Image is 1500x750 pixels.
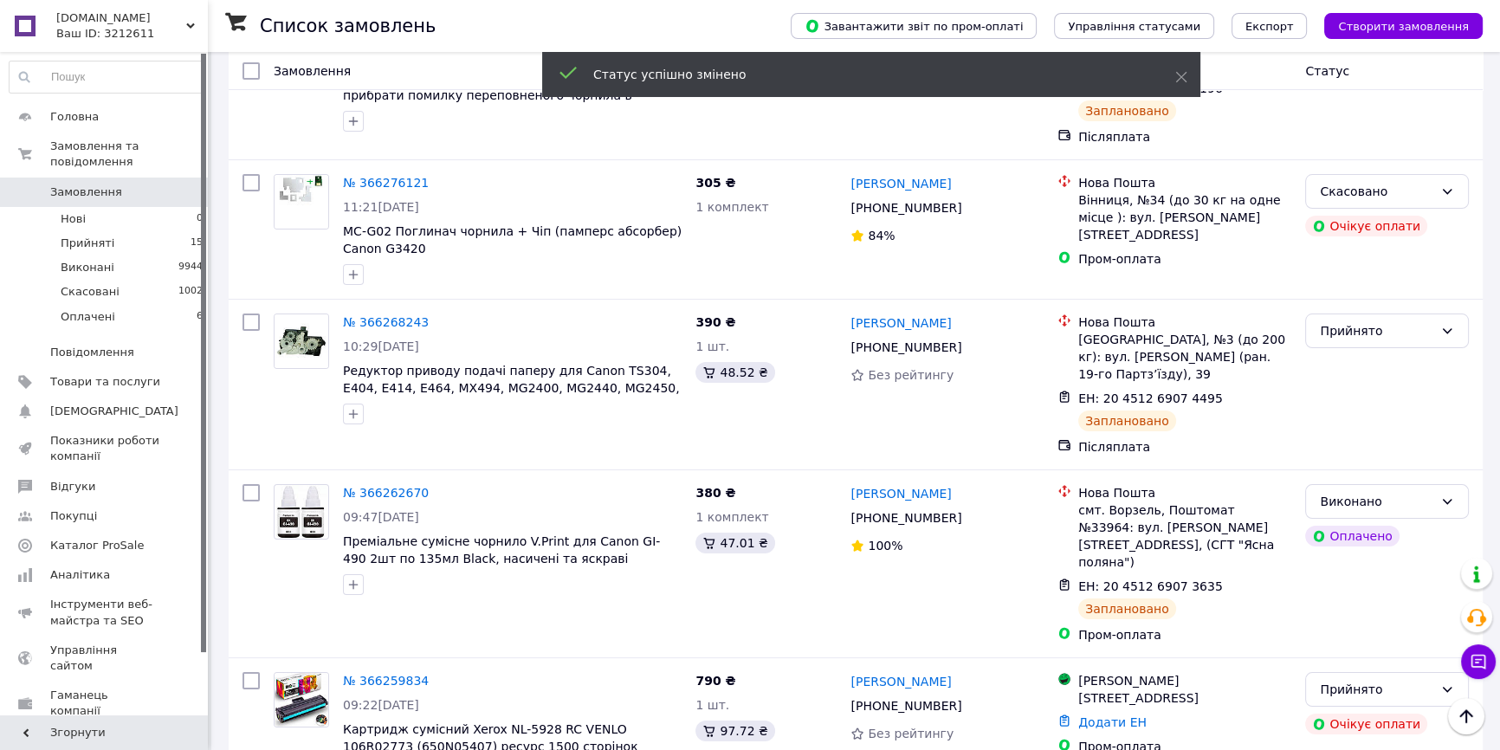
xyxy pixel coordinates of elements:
div: [GEOGRAPHIC_DATA], №3 (до 200 кг): вул. [PERSON_NAME] (ран. 19-го Партз’їзду), 39 [1078,331,1291,383]
div: Нова Пошта [1078,314,1291,331]
div: 97.72 ₴ [695,721,774,741]
span: [PHONE_NUMBER] [850,511,961,525]
span: Замовлення [274,64,351,78]
div: Вінниця, №34 (до 30 кг на одне місце ): вул. [PERSON_NAME][STREET_ADDRESS] [1078,191,1291,243]
div: Пром-оплата [1078,250,1291,268]
img: Фото товару [275,673,328,727]
span: 09:47[DATE] [343,510,419,524]
a: MC-G02 Поглинач чорнила + Чіп (памперс абсорбер) Canon G3420 [343,224,682,255]
span: 1 комплект [695,510,768,524]
button: Експорт [1232,13,1308,39]
div: Виконано [1320,492,1433,511]
span: Нові [61,211,86,227]
div: Післяплата [1078,438,1291,456]
span: 390 ₴ [695,315,735,329]
h1: Список замовлень [260,16,436,36]
span: Управління статусами [1068,20,1200,33]
span: 6 [197,309,203,325]
span: Показники роботи компанії [50,433,160,464]
img: Фото товару [276,485,327,539]
div: Скасовано [1320,182,1433,201]
a: № 366259834 [343,674,429,688]
span: Без рейтингу [868,727,954,740]
div: Очікує оплати [1305,714,1427,734]
span: Статус [1305,64,1349,78]
div: Нова Пошта [1078,484,1291,501]
a: Фото товару [274,174,329,230]
a: Преміальне сумісне чорнило V.Print для Canon GI-490 2шт по 135мл Black, насичені та яскраві кольори [343,534,660,583]
span: 1 шт. [695,698,729,712]
span: [PHONE_NUMBER] [850,699,961,713]
a: [PERSON_NAME] [850,485,951,502]
span: Замовлення [50,184,122,200]
a: Створити замовлення [1307,18,1483,32]
div: [PERSON_NAME] [1078,672,1291,689]
span: 380 ₴ [695,486,735,500]
span: Інструменти веб-майстра та SEO [50,597,160,628]
span: 11:21[DATE] [343,200,419,214]
a: № 366262670 [343,486,429,500]
div: Оплачено [1305,526,1399,546]
input: Пошук [10,61,204,93]
div: Прийнято [1320,321,1433,340]
div: Післяплата [1078,128,1291,145]
a: Редуктор приводу подачі паперу для Canon TS304, E404, E414, E464, MX494, MG2400, MG2440, MG2450, ... [343,364,680,412]
span: Оплачені [61,309,115,325]
span: 1 комплект [695,200,768,214]
a: Фото товару [274,484,329,540]
div: Прийнято [1320,680,1433,699]
span: 790 ₴ [695,674,735,688]
span: Прийняті [61,236,114,251]
div: смт. Ворзель, Поштомат №33964: вул. [PERSON_NAME][STREET_ADDRESS], (СГТ "Ясна поляна") [1078,501,1291,571]
div: 47.01 ₴ [695,533,774,553]
span: Без рейтингу [868,368,954,382]
div: Статус успішно змінено [593,66,1132,83]
a: Скидання памперсу Canon Pixma TS5140, як прибрати помилку переповненого чорнила в принтері Canon ... [343,71,632,120]
div: Пром-оплата [1078,626,1291,643]
a: [PERSON_NAME] [850,314,951,332]
a: Фото товару [274,314,329,369]
span: 100% [868,539,902,553]
span: 9944 [178,260,203,275]
button: Управління статусами [1054,13,1214,39]
span: 09:22[DATE] [343,698,419,712]
span: Каталог ProSale [50,538,144,553]
span: 12a.in.ua [56,10,186,26]
div: Заплановано [1078,100,1176,121]
span: Покупці [50,508,97,524]
div: Заплановано [1078,411,1176,431]
button: Завантажити звіт по пром-оплаті [791,13,1037,39]
span: Управління сайтом [50,643,160,674]
span: Гаманець компанії [50,688,160,719]
span: 305 ₴ [695,176,735,190]
a: Додати ЕН [1078,715,1147,729]
span: Відгуки [50,479,95,495]
span: 1 шт. [695,339,729,353]
span: 10:29[DATE] [343,339,419,353]
span: Головна [50,109,99,125]
button: Створити замовлення [1324,13,1483,39]
a: [PERSON_NAME] [850,175,951,192]
a: [PERSON_NAME] [850,673,951,690]
span: ЕН: 20 4512 6907 3635 [1078,579,1223,593]
span: Виконані [61,260,114,275]
span: Скасовані [61,284,120,300]
span: 84% [868,229,895,242]
span: [PHONE_NUMBER] [850,201,961,215]
span: Створити замовлення [1338,20,1469,33]
span: Товари та послуги [50,374,160,390]
div: Очікує оплати [1305,216,1427,236]
div: Заплановано [1078,598,1176,619]
button: Наверх [1448,698,1484,734]
div: [STREET_ADDRESS] [1078,689,1291,707]
img: Фото товару [275,175,328,229]
div: Нова Пошта [1078,174,1291,191]
span: Аналітика [50,567,110,583]
span: 15 [191,236,203,251]
a: № 366268243 [343,315,429,329]
span: 1002 [178,284,203,300]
